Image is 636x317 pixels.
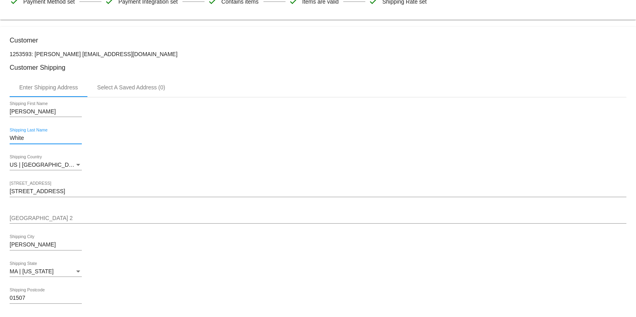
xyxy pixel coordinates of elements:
[10,215,626,222] input: Shipping Street 2
[10,162,81,168] span: US | [GEOGRAPHIC_DATA]
[10,269,82,275] mat-select: Shipping State
[10,268,54,275] span: MA | [US_STATE]
[10,135,82,141] input: Shipping Last Name
[10,109,82,115] input: Shipping First Name
[10,295,82,301] input: Shipping Postcode
[10,36,626,44] h3: Customer
[97,84,165,91] div: Select A Saved Address (0)
[10,188,626,195] input: Shipping Street 1
[19,84,78,91] div: Enter Shipping Address
[10,64,626,71] h3: Customer Shipping
[10,51,626,57] p: 1253593: [PERSON_NAME] [EMAIL_ADDRESS][DOMAIN_NAME]
[10,162,82,168] mat-select: Shipping Country
[10,242,82,248] input: Shipping City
